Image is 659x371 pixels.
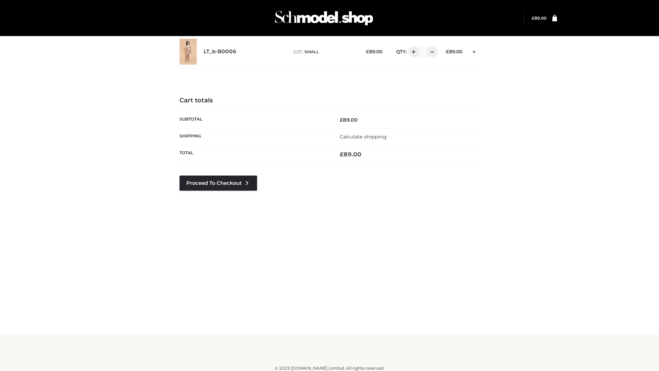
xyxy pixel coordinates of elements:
a: £89.00 [532,15,546,21]
a: Remove this item [469,46,479,55]
img: LT_b-B0006 - SMALL [180,39,197,65]
img: Schmodel Admin 964 [273,4,375,32]
a: LT_b-B0006 [204,48,236,55]
th: Subtotal [180,111,329,128]
span: £ [366,49,369,54]
a: Calculate shipping [340,134,386,140]
p: size : [293,49,355,55]
div: QTY: [389,46,435,57]
bdi: 89.00 [340,117,358,123]
span: £ [532,15,534,21]
span: £ [446,49,449,54]
bdi: 89.00 [366,49,382,54]
th: Shipping [180,128,329,145]
bdi: 89.00 [532,15,546,21]
span: SMALL [304,49,319,54]
a: Proceed to Checkout [180,176,257,191]
bdi: 89.00 [340,151,361,158]
span: £ [340,151,344,158]
span: £ [340,117,343,123]
th: Total [180,145,329,164]
h4: Cart totals [180,97,479,104]
bdi: 89.00 [446,49,462,54]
